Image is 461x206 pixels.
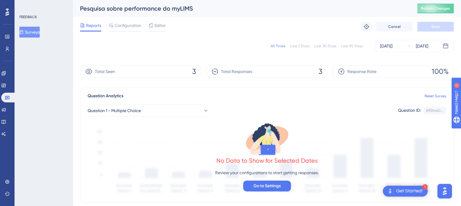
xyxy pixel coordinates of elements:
[290,44,309,48] div: Last 7 Days
[155,22,166,29] span: Editor
[319,67,322,76] span: 3
[243,181,291,191] button: Go to Settings
[115,22,141,29] span: Configuration
[431,24,440,29] span: Save
[426,108,443,113] div: 8ff5faa0...
[221,68,252,75] span: Total Responses
[216,156,318,165] div: No Data to Show for Selected Dates
[88,107,141,114] span: Question 1 - Multiple Choice
[19,15,37,19] div: FEEDBACK
[95,68,115,75] span: Total Seen
[398,107,421,115] div: Question ID:
[396,188,423,194] div: Get Started!
[388,24,401,29] span: Cancel
[192,67,196,76] span: 3
[88,92,123,100] span: Question Analytics
[376,22,413,32] button: Cancel
[432,67,449,76] span: 100%
[380,42,393,50] div: [DATE]
[14,2,38,9] span: Need Help?
[422,184,428,190] div: 1
[383,186,428,197] div: Open Get Started! checklist, remaining modules: 1
[253,182,281,190] span: Go to Settings
[271,44,285,48] div: All Times
[436,182,454,200] iframe: UserGuiding AI Assistant Launcher
[80,4,402,13] div: Pesquisa sobre performance do myLIMS
[88,105,209,117] button: Question 1 - Multiple Choice
[386,188,394,195] img: launcher-image-alternative-text
[421,6,450,11] span: Publish Changes
[347,68,376,75] span: Response Rate
[341,44,363,48] div: Last 90 Days
[42,3,44,8] div: 1
[314,44,336,48] div: Last 30 Days
[416,42,428,50] div: [DATE]
[86,22,101,29] span: Reports
[417,22,454,32] button: Save
[19,27,40,38] button: Surveys
[417,4,454,13] button: Publish Changes
[215,169,319,176] p: Review your configurations to start getting responses.
[425,94,446,98] a: Reset Survey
